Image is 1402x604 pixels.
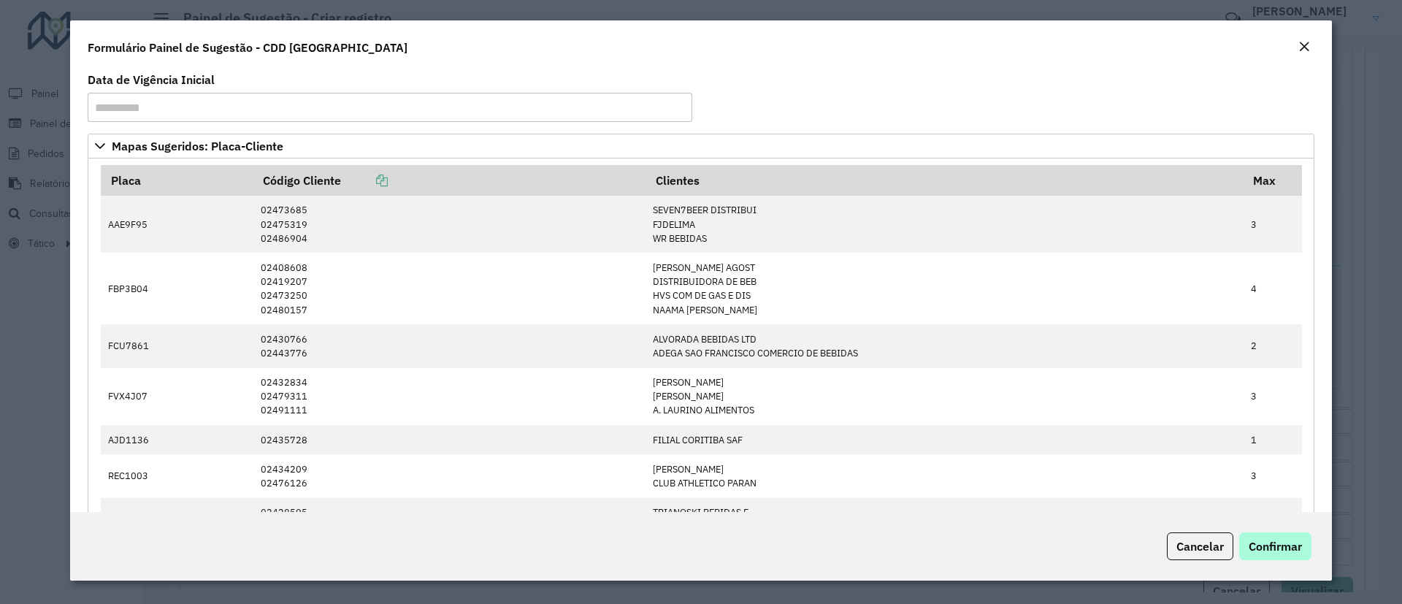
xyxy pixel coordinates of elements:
td: 3 [1244,454,1302,497]
td: [PERSON_NAME] AGOST DISTRIBUIDORA DE BEB HVS COM DE GAS E DIS NAAMA [PERSON_NAME] [646,253,1244,324]
td: REC1002 [101,498,253,541]
th: Max [1244,165,1302,196]
td: ALVORADA BEBIDAS LTD ADEGA SAO FRANCISCO COMERCIO DE BEBIDAS [646,324,1244,367]
td: 4 [1244,253,1302,324]
td: [PERSON_NAME] [PERSON_NAME] A. LAURINO ALIMENTOS [646,368,1244,426]
td: SEVEN7BEER DISTRIBUI FJDELIMA WR BEBIDAS [646,196,1244,253]
span: Cancelar [1176,539,1224,554]
th: Código Cliente [253,165,646,196]
button: Confirmar [1239,532,1311,560]
td: FBP3B04 [101,253,253,324]
td: [PERSON_NAME] CLUB ATHLETICO PARAN [646,454,1244,497]
td: AJD1136 [101,425,253,454]
button: Close [1294,38,1314,57]
td: 3 [1244,368,1302,426]
td: 3 [1244,196,1302,253]
td: TRIANOSKI BEBIDAS E [PERSON_NAME] [646,498,1244,541]
h4: Formulário Painel de Sugestão - CDD [GEOGRAPHIC_DATA] [88,39,407,56]
a: Mapas Sugeridos: Placa-Cliente [88,134,1314,158]
td: FILIAL CORITIBA SAF [646,425,1244,454]
td: FVX4J07 [101,368,253,426]
td: FCU7861 [101,324,253,367]
td: 02435728 [253,425,646,454]
td: 02473685 02475319 02486904 [253,196,646,253]
td: 02408608 02419207 02473250 02480157 [253,253,646,324]
span: Confirmar [1249,539,1302,554]
td: 2 [1244,324,1302,367]
td: 1 [1244,425,1302,454]
td: REC1003 [101,454,253,497]
td: AAE9F95 [101,196,253,253]
th: Clientes [646,165,1244,196]
td: 02434209 02476126 [253,454,646,497]
span: Mapas Sugeridos: Placa-Cliente [112,140,283,152]
td: 02428595 02474456 [253,498,646,541]
td: 02430766 02443776 [253,324,646,367]
button: Cancelar [1167,532,1233,560]
a: Copiar [341,173,388,188]
th: Placa [101,165,253,196]
em: Fechar [1298,41,1310,53]
td: 2 [1244,498,1302,541]
label: Data de Vigência Inicial [88,71,215,88]
td: 02432834 02479311 02491111 [253,368,646,426]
